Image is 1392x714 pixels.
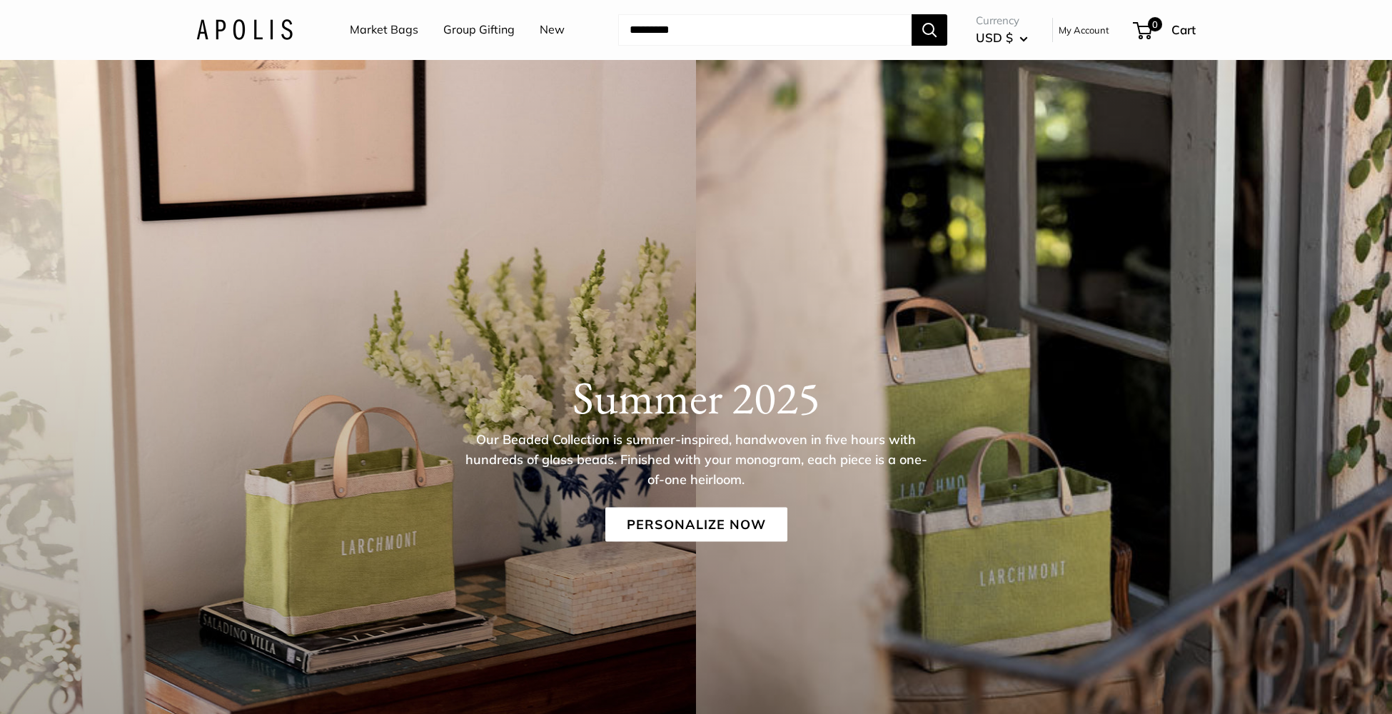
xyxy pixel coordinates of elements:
a: My Account [1059,21,1109,39]
a: 0 Cart [1134,19,1196,41]
span: Currency [976,11,1028,31]
a: Group Gifting [443,19,515,41]
a: Personalize Now [605,507,787,541]
span: USD $ [976,30,1013,45]
a: Market Bags [350,19,418,41]
input: Search... [618,14,912,46]
p: Our Beaded Collection is summer-inspired, handwoven in five hours with hundreds of glass beads. F... [464,429,928,489]
img: Apolis [196,19,293,40]
h1: Summer 2025 [196,370,1196,424]
a: New [540,19,565,41]
button: USD $ [976,26,1028,49]
span: Cart [1171,22,1196,37]
button: Search [912,14,947,46]
span: 0 [1148,17,1162,31]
